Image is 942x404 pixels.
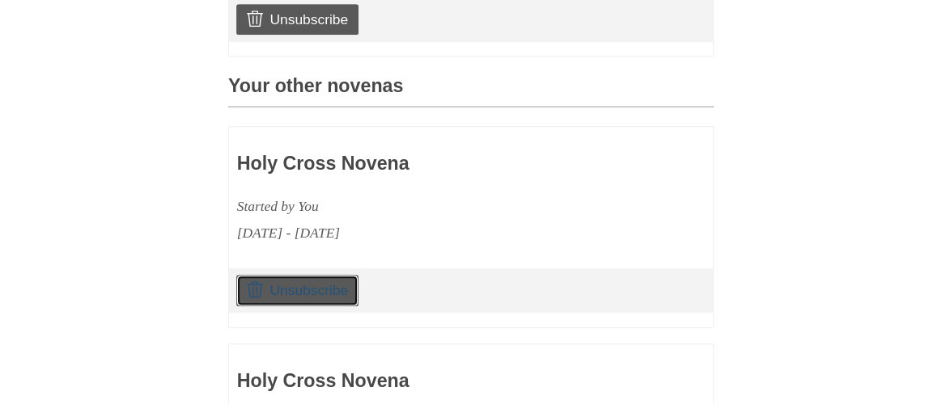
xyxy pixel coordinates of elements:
a: Unsubscribe [236,275,359,305]
div: [DATE] - [DATE] [237,220,611,246]
a: Unsubscribe [236,4,359,35]
h3: Your other novenas [228,76,714,107]
h3: Holy Cross Novena [237,154,611,175]
h3: Holy Cross Novena [237,371,611,392]
div: Started by You [237,193,611,220]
